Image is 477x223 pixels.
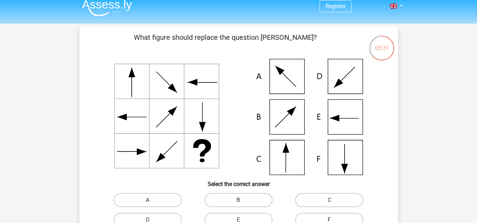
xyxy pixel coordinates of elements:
[91,32,360,53] p: What figure should replace the question [PERSON_NAME]?
[326,3,346,10] a: Register
[204,193,273,207] label: B
[91,175,387,187] h6: Select the correct answer
[295,193,363,207] label: C
[369,35,395,52] div: 05:31
[114,193,182,207] label: A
